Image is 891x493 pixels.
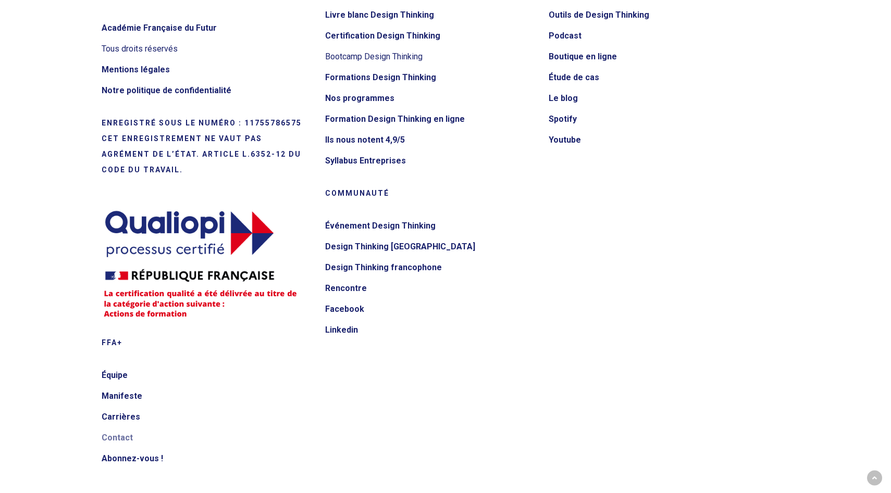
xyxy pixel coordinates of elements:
[102,338,122,347] font: FFA+
[325,301,535,318] a: Facebook
[325,156,406,166] font: Syllabus Entreprises
[325,262,442,272] font: Design Thinking francophone
[102,453,163,463] font: Abonnez-vous !
[325,238,535,255] a: Design Thinking [GEOGRAPHIC_DATA]
[325,52,423,61] font: Bootcamp Design Thinking
[325,114,465,124] font: Formation Design Thinking en ligne
[325,69,535,86] a: Formations Design Thinking
[549,10,649,20] font: Outils de Design Thinking
[325,325,358,335] font: Linkedin
[549,52,617,61] font: Boutique en ligne
[325,242,475,251] font: Design Thinking [GEOGRAPHIC_DATA]
[102,367,312,384] a: Équipe
[102,412,140,422] font: Carrières
[549,135,581,145] font: Youtube
[102,370,128,380] font: Équipe
[325,111,535,128] a: Formation Design Thinking en ligne
[325,7,535,23] a: Livre blanc Design Thinking
[549,69,759,86] a: Étude de cas
[102,82,312,99] a: Notre politique de confidentialité
[549,48,759,65] a: Boutique en ligne
[325,153,535,169] a: Syllabus Entreprises
[102,61,312,78] a: Mentions légales
[549,132,759,148] a: Youtube
[325,28,535,44] a: Certification Design Thinking
[325,90,535,107] a: Nos programmes
[325,259,535,276] a: Design Thinking francophone
[325,304,364,314] font: Facebook
[102,450,312,467] a: Abonnez-vous !
[325,218,535,234] a: Événement Design Thinking
[102,429,312,446] a: Contact
[549,28,759,44] a: Podcast
[102,85,231,95] font: Notre politique de confidentialité
[549,111,759,128] a: Spotify
[325,72,436,82] font: Formations Design Thinking
[549,90,759,107] a: Le blog
[325,93,394,103] font: Nos programmes
[549,72,599,82] font: Étude de cas
[549,7,759,23] a: Outils de Design Thinking
[102,23,217,33] font: Académie Française du Futur
[102,65,170,74] font: Mentions légales
[325,283,367,293] font: Rencontre
[102,391,142,401] font: Manifeste
[325,322,535,338] a: Linkedin
[102,388,312,404] a: Manifeste
[549,31,581,41] font: Podcast
[102,433,133,443] font: Contact
[325,189,389,197] font: Communauté
[325,221,436,231] font: Événement Design Thinking
[102,409,312,425] a: Carrières
[325,132,535,148] a: Ils nous notent 4,9/5
[102,44,178,54] font: Tous droits réservés
[325,280,535,297] a: Rencontre
[325,135,405,145] font: Ils nous notent 4,9/5
[549,114,577,124] font: Spotify
[325,31,440,41] font: Certification Design Thinking
[102,20,312,36] a: Académie Française du Futur
[325,10,434,20] font: Livre blanc Design Thinking
[549,93,578,103] font: Le blog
